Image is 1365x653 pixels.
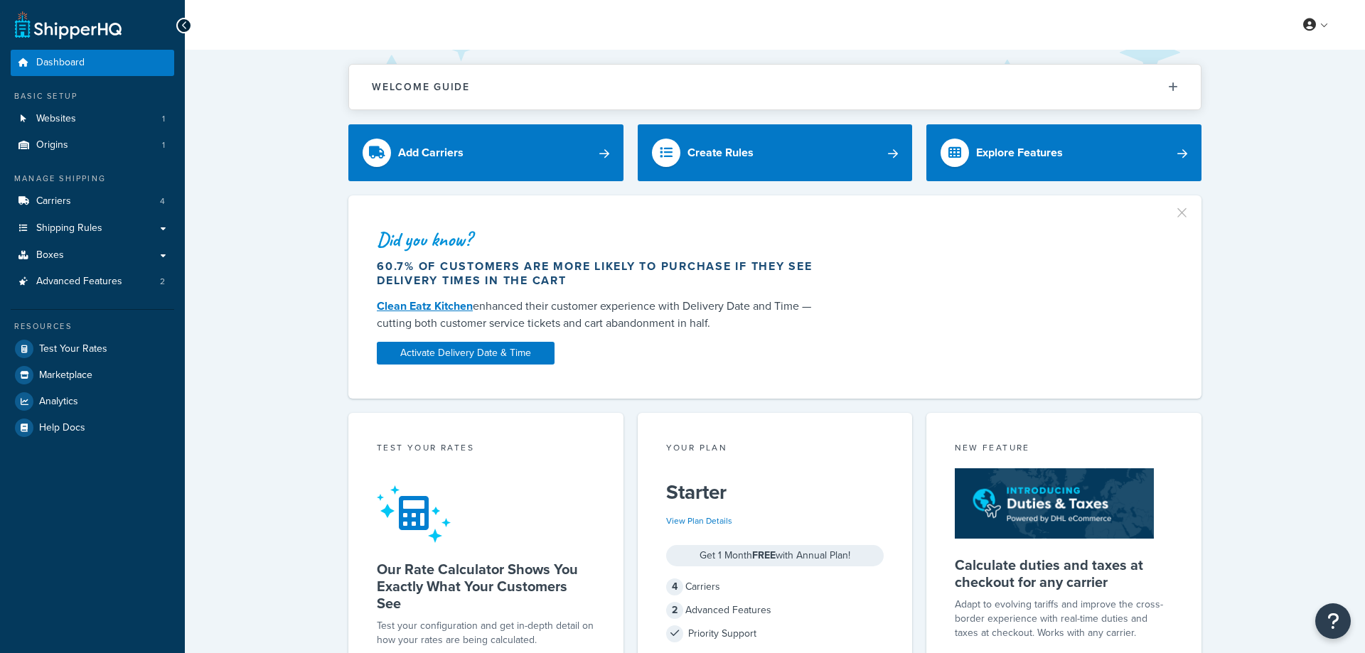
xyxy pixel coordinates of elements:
p: Adapt to evolving tariffs and improve the cross-border experience with real-time duties and taxes... [955,598,1173,640]
h5: Calculate duties and taxes at checkout for any carrier [955,556,1173,590]
a: Marketplace [11,362,174,388]
li: Websites [11,106,174,132]
li: Origins [11,132,174,158]
button: Welcome Guide [349,65,1201,109]
div: Add Carriers [398,143,464,163]
a: Analytics [11,389,174,414]
span: Carriers [36,195,71,207]
div: Test your rates [377,441,595,458]
span: Dashboard [36,57,85,69]
span: Boxes [36,249,64,261]
div: Create Rules [687,143,754,163]
div: Priority Support [666,624,884,644]
div: enhanced their customer experience with Delivery Date and Time — cutting both customer service ti... [377,298,826,332]
span: 4 [666,578,683,595]
span: Origins [36,139,68,151]
div: Get 1 Month with Annual Plan! [666,545,884,566]
a: Boxes [11,242,174,269]
div: Your Plan [666,441,884,458]
div: 60.7% of customers are more likely to purchase if they see delivery times in the cart [377,259,826,288]
span: Shipping Rules [36,222,102,234]
a: Test Your Rates [11,336,174,362]
div: Advanced Features [666,600,884,620]
span: Websites [36,113,76,125]
span: 2 [666,602,683,619]
span: Marketplace [39,369,92,382]
a: Activate Delivery Date & Time [377,342,555,365]
div: Explore Features [976,143,1063,163]
a: Create Rules [638,124,913,181]
a: Websites1 [11,106,174,132]
div: Did you know? [377,230,826,249]
div: New Feature [955,441,1173,458]
div: Manage Shipping [11,173,174,185]
a: Help Docs [11,415,174,441]
span: 2 [160,276,165,288]
span: 1 [162,139,165,151]
li: Carriers [11,188,174,215]
a: Dashboard [11,50,174,76]
strong: FREE [752,548,776,563]
a: View Plan Details [666,514,732,527]
span: Test Your Rates [39,343,107,355]
a: Shipping Rules [11,215,174,242]
a: Origins1 [11,132,174,158]
a: Clean Eatz Kitchen [377,298,473,314]
div: Resources [11,320,174,333]
span: Help Docs [39,422,85,434]
a: Carriers4 [11,188,174,215]
h5: Our Rate Calculator Shows You Exactly What Your Customers See [377,561,595,612]
li: Advanced Features [11,269,174,295]
h5: Starter [666,481,884,504]
h2: Welcome Guide [372,82,470,92]
div: Carriers [666,577,884,597]
div: Test your configuration and get in-depth detail on how your rates are being calculated. [377,619,595,647]
a: Explore Features [926,124,1201,181]
a: Advanced Features2 [11,269,174,295]
span: 4 [160,195,165,207]
a: Add Carriers [348,124,623,181]
div: Basic Setup [11,90,174,102]
span: Advanced Features [36,276,122,288]
span: Analytics [39,396,78,408]
span: 1 [162,113,165,125]
button: Open Resource Center [1315,603,1351,639]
